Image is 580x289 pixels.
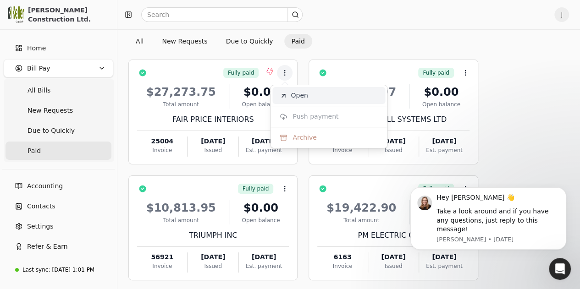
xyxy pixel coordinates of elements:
div: Last sync: [22,266,50,274]
div: Invoice filter options [128,34,312,49]
button: New Requests [155,34,215,49]
button: Refer & Earn [4,237,113,256]
a: Home [4,39,113,57]
a: New Requests [6,101,111,120]
button: J [554,7,569,22]
a: Last sync:[DATE] 1:01 PM [4,262,113,278]
span: Accounting [27,181,63,191]
span: New Requests [28,106,73,115]
div: Total amount [137,216,225,224]
img: 0537828a-cf49-447f-a6d3-a322c667907b.png [8,6,24,23]
span: Push payment [293,112,338,121]
div: FAIR PRICE INTERIORS [137,114,289,125]
div: [DATE] [188,136,238,146]
div: [DATE] [368,136,419,146]
div: Est. payment [239,146,289,154]
div: Est. payment [239,262,289,270]
div: Invoice [317,146,367,154]
div: Est. payment [419,262,469,270]
button: Paid [284,34,312,49]
a: Contacts [4,197,113,215]
div: $19,422.90 [317,200,405,216]
button: Support [4,257,113,276]
div: [DATE] [239,252,289,262]
span: All Bills [28,86,50,95]
a: Due to Quickly [6,121,111,140]
span: Contacts [27,202,55,211]
div: [PERSON_NAME] Construction Ltd. [28,5,109,24]
div: 56921 [137,252,187,262]
div: Total amount [137,100,225,109]
div: $0.00 [233,84,289,100]
a: All Bills [6,81,111,99]
span: Bill Pay [27,64,50,73]
span: Fully paid [423,69,449,77]
div: $10,273.97 [317,84,405,100]
div: Issued [188,262,238,270]
button: Bill Pay [4,59,113,77]
div: Open balance [233,216,289,224]
span: Settings [27,222,53,231]
div: [DATE] [239,136,289,146]
div: Invoice [137,146,187,154]
div: Invoice [137,262,187,270]
iframe: Intercom live chat [549,258,571,280]
div: $27,273.75 [137,84,225,100]
div: Open balance [413,100,470,109]
a: Paid [6,142,111,160]
div: [DATE] [188,252,238,262]
div: 6163 [317,252,367,262]
span: Refer & Earn [27,242,68,251]
div: [DATE] [419,136,469,146]
div: Issued [188,146,238,154]
span: Archive [293,133,316,142]
input: Search [141,7,303,22]
span: Due to Quickly [28,126,75,136]
div: 25004 [137,136,187,146]
div: $0.00 [233,200,289,216]
div: Open balance [233,100,289,109]
span: Open [291,91,308,100]
div: WESTON WALL SYSTEMS LTD [317,114,469,125]
a: Accounting [4,177,113,195]
span: Paid [28,146,41,156]
iframe: Intercom notifications message [397,183,580,264]
span: Fully paid [228,69,254,77]
a: Settings [4,217,113,235]
div: [DATE] 1:01 PM [52,266,94,274]
div: PM ELECTRIC CORP [317,230,469,241]
div: $0.00 [413,84,470,100]
span: Fully paid [243,185,269,193]
div: TRIUMPH INC [137,230,289,241]
div: Total amount [317,216,405,224]
div: Est. payment [419,146,469,154]
div: [DATE] [368,252,419,262]
div: Issued [368,146,419,154]
button: Due to Quickly [219,34,281,49]
div: Issued [368,262,419,270]
button: All [128,34,151,49]
div: $10,813.95 [137,200,225,216]
div: Invoice [317,262,367,270]
span: Home [27,44,46,53]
